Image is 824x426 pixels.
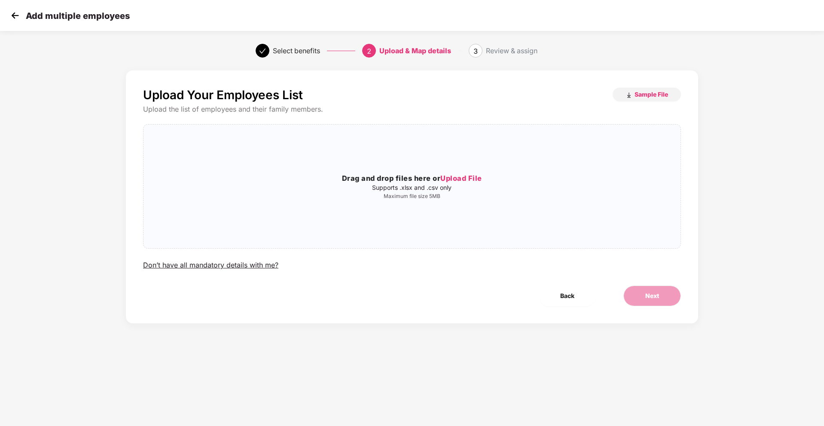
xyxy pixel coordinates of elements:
div: Upload & Map details [379,44,451,58]
div: Upload the list of employees and their family members. [143,105,681,114]
p: Upload Your Employees List [143,88,303,102]
div: Don’t have all mandatory details with me? [143,261,278,270]
span: Back [560,291,574,301]
span: Sample File [635,90,668,98]
div: Select benefits [273,44,320,58]
button: Sample File [613,88,681,101]
div: Review & assign [486,44,537,58]
span: check [259,48,266,55]
img: svg+xml;base64,PHN2ZyB4bWxucz0iaHR0cDovL3d3dy53My5vcmcvMjAwMC9zdmciIHdpZHRoPSIzMCIgaGVpZ2h0PSIzMC... [9,9,21,22]
h3: Drag and drop files here or [143,173,681,184]
span: Drag and drop files here orUpload FileSupports .xlsx and .csv onlyMaximum file size 5MB [143,125,681,248]
img: download_icon [626,92,632,99]
p: Add multiple employees [26,11,130,21]
p: Maximum file size 5MB [143,193,681,200]
span: 2 [367,47,371,55]
button: Next [623,286,681,306]
span: 3 [473,47,478,55]
span: Upload File [440,174,482,183]
button: Back [539,286,596,306]
p: Supports .xlsx and .csv only [143,184,681,191]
